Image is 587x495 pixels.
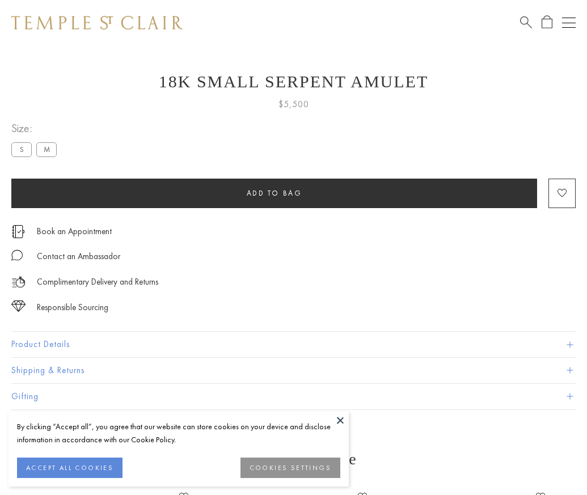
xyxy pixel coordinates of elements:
[240,458,340,478] button: COOKIES SETTINGS
[11,119,61,138] span: Size:
[11,275,26,289] img: icon_delivery.svg
[11,301,26,312] img: icon_sourcing.svg
[562,16,576,29] button: Open navigation
[36,142,57,156] label: M
[278,97,309,112] span: $5,500
[11,16,183,29] img: Temple St. Clair
[37,225,112,238] a: Book an Appointment
[17,420,340,446] div: By clicking “Accept all”, you agree that our website can store cookies on your device and disclos...
[11,72,576,91] h1: 18K Small Serpent Amulet
[247,188,302,198] span: Add to bag
[11,179,537,208] button: Add to bag
[11,332,576,357] button: Product Details
[11,225,25,238] img: icon_appointment.svg
[37,301,108,315] div: Responsible Sourcing
[11,249,23,261] img: MessageIcon-01_2.svg
[11,384,576,409] button: Gifting
[11,142,32,156] label: S
[37,249,120,264] div: Contact an Ambassador
[542,15,552,29] a: Open Shopping Bag
[11,358,576,383] button: Shipping & Returns
[37,275,158,289] p: Complimentary Delivery and Returns
[17,458,123,478] button: ACCEPT ALL COOKIES
[520,15,532,29] a: Search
